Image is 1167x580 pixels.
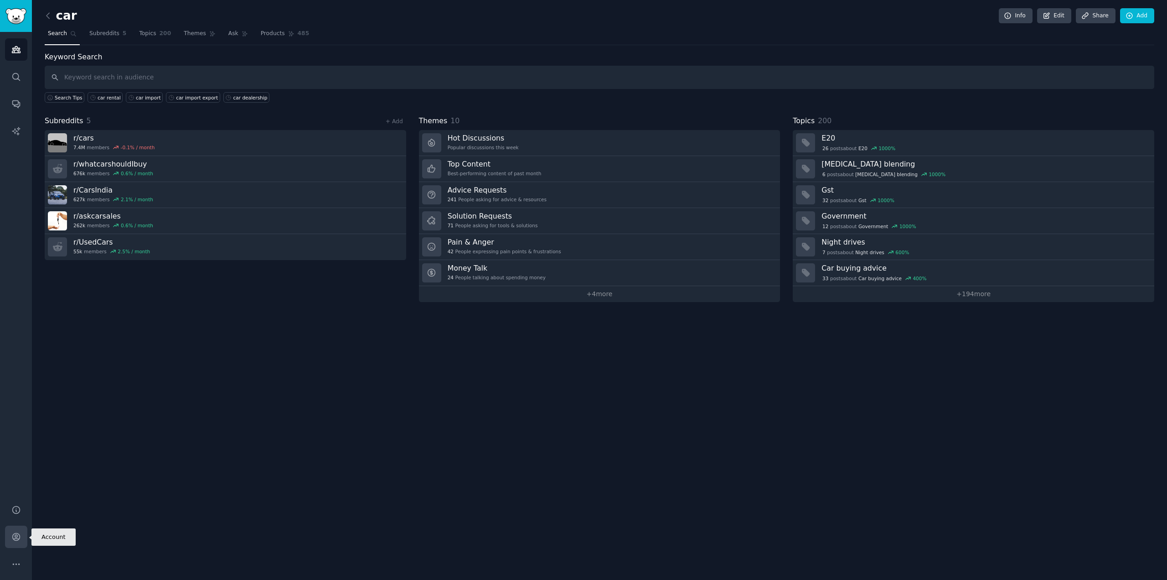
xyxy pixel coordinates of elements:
[419,182,780,208] a: Advice Requests241People asking for advice & resources
[858,197,867,204] span: Gst
[45,130,406,156] a: r/cars7.4Mmembers-0.1% / month
[1076,8,1115,24] a: Share
[45,92,84,103] button: Search Tips
[166,92,220,103] a: car import export
[223,92,269,103] a: car dealership
[448,133,519,143] h3: Hot Discussions
[818,116,831,125] span: 200
[448,274,546,281] div: People talking about spending money
[228,30,238,38] span: Ask
[822,249,826,256] span: 7
[793,208,1154,234] a: Government12postsaboutGovernment1000%
[858,275,902,282] span: Car buying advice
[822,197,828,204] span: 32
[73,248,82,255] span: 55k
[298,30,310,38] span: 485
[858,145,868,152] span: E20
[793,156,1154,182] a: [MEDICAL_DATA] blending6postsabout[MEDICAL_DATA] blending1000%
[73,185,153,195] h3: r/ CarsIndia
[899,223,916,230] div: 1000 %
[419,234,780,260] a: Pain & Anger42People expressing pain points & frustrations
[448,248,561,255] div: People expressing pain points & frustrations
[136,26,174,45] a: Topics200
[448,222,538,229] div: People asking for tools & solutions
[45,52,102,61] label: Keyword Search
[73,196,153,203] div: members
[261,30,285,38] span: Products
[793,115,815,127] span: Topics
[121,222,153,229] div: 0.6 % / month
[448,196,547,203] div: People asking for advice & resources
[448,237,561,247] h3: Pain & Anger
[73,133,155,143] h3: r/ cars
[73,144,85,151] span: 7.4M
[448,144,519,151] div: Popular discussions this week
[821,185,1148,195] h3: Gst
[233,94,268,101] div: car dealership
[45,26,80,45] a: Search
[450,116,460,125] span: 10
[448,222,454,229] span: 71
[48,133,67,152] img: cars
[878,197,894,204] div: 1000 %
[448,248,454,255] span: 42
[821,170,946,178] div: post s about
[45,66,1154,89] input: Keyword search in audience
[448,196,457,203] span: 241
[55,94,83,101] span: Search Tips
[855,171,918,178] span: [MEDICAL_DATA] blending
[999,8,1033,24] a: Info
[73,170,85,177] span: 676k
[139,30,156,38] span: Topics
[822,171,826,178] span: 6
[73,170,153,177] div: members
[86,26,129,45] a: Subreddits5
[73,144,155,151] div: members
[821,144,896,152] div: post s about
[225,26,251,45] a: Ask
[821,211,1148,221] h3: Government
[98,94,121,101] div: car rental
[126,92,163,103] a: car import
[878,145,895,152] div: 1000 %
[5,8,26,24] img: GummySearch logo
[448,185,547,195] h3: Advice Requests
[419,156,780,182] a: Top ContentBest-performing content of past month
[419,208,780,234] a: Solution Requests71People asking for tools & solutions
[448,263,546,273] h3: Money Talk
[822,223,828,230] span: 12
[419,260,780,286] a: Money Talk24People talking about spending money
[855,249,884,256] span: Night drives
[858,223,888,230] span: Government
[793,182,1154,208] a: Gst32postsaboutGst1000%
[386,118,403,125] a: + Add
[822,275,828,282] span: 33
[73,222,153,229] div: members
[821,159,1148,169] h3: [MEDICAL_DATA] blending
[793,234,1154,260] a: Night drives7postsaboutNight drives600%
[176,94,218,101] div: car import export
[73,196,85,203] span: 627k
[87,116,91,125] span: 5
[821,133,1148,143] h3: E20
[73,211,153,221] h3: r/ askcarsales
[1037,8,1071,24] a: Edit
[45,234,406,260] a: r/UsedCars55kmembers2.5% / month
[793,286,1154,302] a: +194more
[821,222,917,230] div: post s about
[821,196,895,204] div: post s about
[184,30,206,38] span: Themes
[448,159,542,169] h3: Top Content
[448,274,454,281] span: 24
[121,196,153,203] div: 2.1 % / month
[448,211,538,221] h3: Solution Requests
[48,211,67,230] img: askcarsales
[73,248,150,255] div: members
[821,248,910,256] div: post s about
[419,286,780,302] a: +4more
[121,170,153,177] div: 0.6 % / month
[822,145,828,152] span: 26
[793,260,1154,286] a: Car buying advice33postsaboutCar buying advice400%
[181,26,219,45] a: Themes
[793,130,1154,156] a: E2026postsaboutE201000%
